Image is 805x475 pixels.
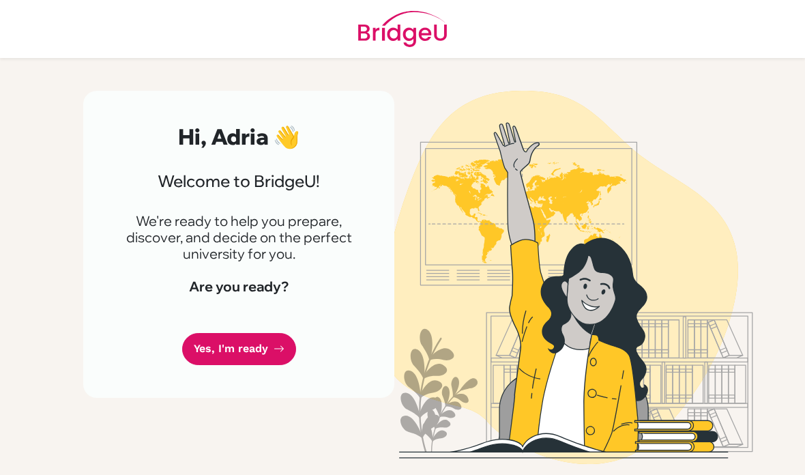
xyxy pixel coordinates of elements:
a: Yes, I'm ready [182,333,296,365]
p: We're ready to help you prepare, discover, and decide on the perfect university for you. [116,213,362,262]
h4: Are you ready? [116,278,362,295]
h3: Welcome to BridgeU! [116,171,362,191]
h2: Hi, Adria 👋 [116,124,362,149]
